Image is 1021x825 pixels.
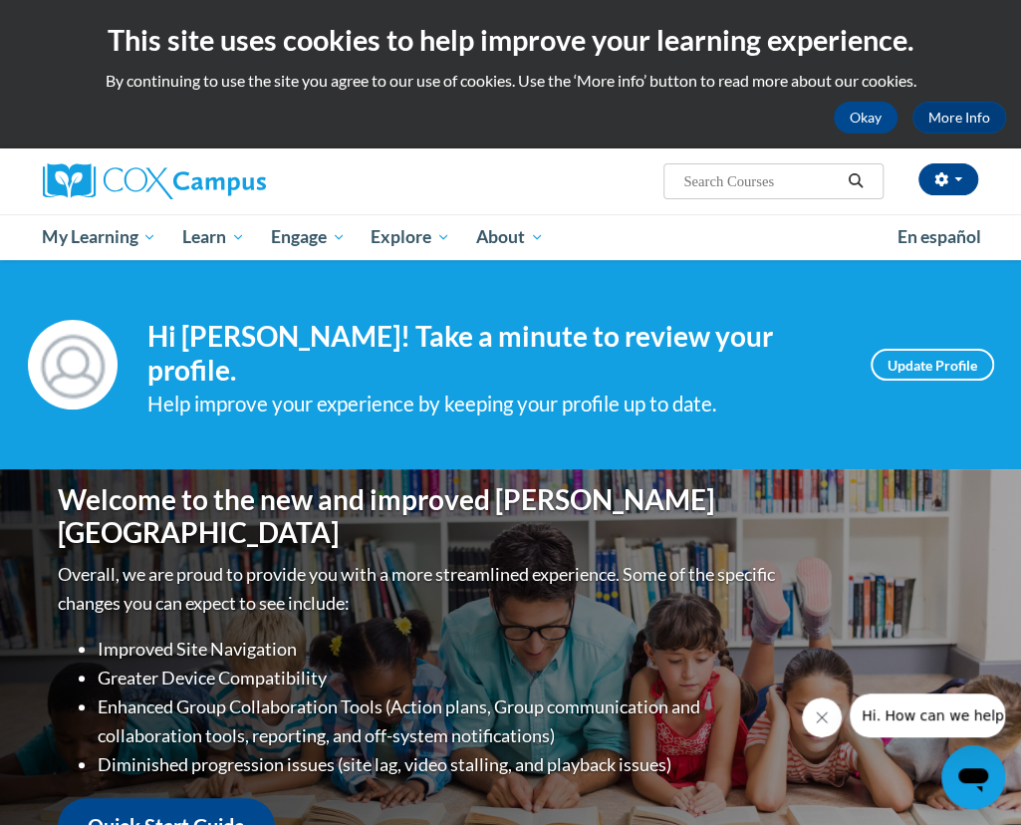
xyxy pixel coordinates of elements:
[897,226,981,247] span: En español
[42,225,156,249] span: My Learning
[912,102,1006,134] a: More Info
[681,169,841,193] input: Search Courses
[98,750,780,779] li: Diminished progression issues (site lag, video stalling, and playback issues)
[834,102,897,134] button: Okay
[43,163,266,199] img: Cox Campus
[885,216,994,258] a: En español
[147,388,841,420] div: Help improve your experience by keeping your profile up to date.
[30,214,170,260] a: My Learning
[871,349,994,381] a: Update Profile
[918,163,978,195] button: Account Settings
[802,697,842,737] iframe: Close message
[463,214,557,260] a: About
[850,693,1005,737] iframe: Message from company
[258,214,359,260] a: Engage
[98,692,780,750] li: Enhanced Group Collaboration Tools (Action plans, Group communication and collaboration tools, re...
[941,745,1005,809] iframe: Button to launch messaging window
[12,14,161,30] span: Hi. How can we help?
[371,225,450,249] span: Explore
[98,635,780,664] li: Improved Site Navigation
[98,664,780,692] li: Greater Device Compatibility
[358,214,463,260] a: Explore
[15,20,1006,60] h2: This site uses cookies to help improve your learning experience.
[476,225,544,249] span: About
[147,320,841,387] h4: Hi [PERSON_NAME]! Take a minute to review your profile.
[43,163,335,199] a: Cox Campus
[271,225,346,249] span: Engage
[28,320,118,410] img: Profile Image
[841,169,871,193] button: Search
[182,225,245,249] span: Learn
[169,214,258,260] a: Learn
[58,483,780,550] h1: Welcome to the new and improved [PERSON_NAME][GEOGRAPHIC_DATA]
[15,70,1006,92] p: By continuing to use the site you agree to our use of cookies. Use the ‘More info’ button to read...
[28,214,994,260] div: Main menu
[58,560,780,618] p: Overall, we are proud to provide you with a more streamlined experience. Some of the specific cha...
